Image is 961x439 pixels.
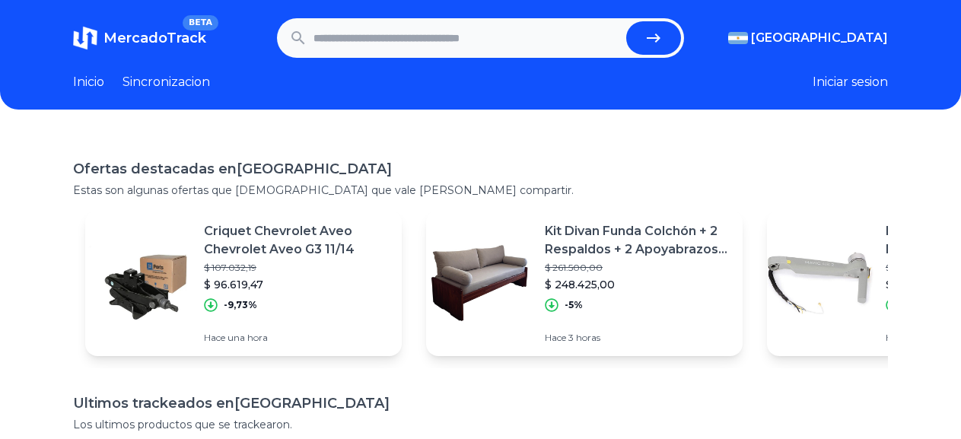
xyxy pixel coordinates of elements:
a: Featured imageCriquet Chevrolet Aveo Chevrolet Aveo G3 11/14$ 107.032,19$ 96.619,47-9,73%Hace una... [85,210,402,356]
p: -9,73% [224,299,257,311]
p: $ 107.032,19 [204,262,390,274]
button: Iniciar sesion [813,73,888,91]
img: Argentina [728,32,748,44]
p: $ 96.619,47 [204,277,390,292]
span: BETA [183,15,218,30]
p: Hace una hora [204,332,390,344]
p: Kit Divan Funda Colchón + 2 Respaldos + 2 Apoyabrazos Tusor [545,222,730,259]
a: MercadoTrackBETA [73,26,206,50]
p: $ 261.500,00 [545,262,730,274]
button: [GEOGRAPHIC_DATA] [728,29,888,47]
span: [GEOGRAPHIC_DATA] [751,29,888,47]
p: Los ultimos productos que se trackearon. [73,417,888,432]
h1: Ultimos trackeados en [GEOGRAPHIC_DATA] [73,393,888,414]
p: Estas son algunas ofertas que [DEMOGRAPHIC_DATA] que vale [PERSON_NAME] compartir. [73,183,888,198]
a: Inicio [73,73,104,91]
a: Sincronizacion [123,73,210,91]
p: -5% [565,299,583,311]
span: MercadoTrack [103,30,206,46]
img: Featured image [426,230,533,336]
p: Criquet Chevrolet Aveo Chevrolet Aveo G3 11/14 [204,222,390,259]
img: MercadoTrack [73,26,97,50]
h1: Ofertas destacadas en [GEOGRAPHIC_DATA] [73,158,888,180]
img: Featured image [85,230,192,336]
a: Featured imageKit Divan Funda Colchón + 2 Respaldos + 2 Apoyabrazos Tusor$ 261.500,00$ 248.425,00... [426,210,743,356]
p: $ 248.425,00 [545,277,730,292]
img: Featured image [767,230,873,336]
p: Hace 3 horas [545,332,730,344]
